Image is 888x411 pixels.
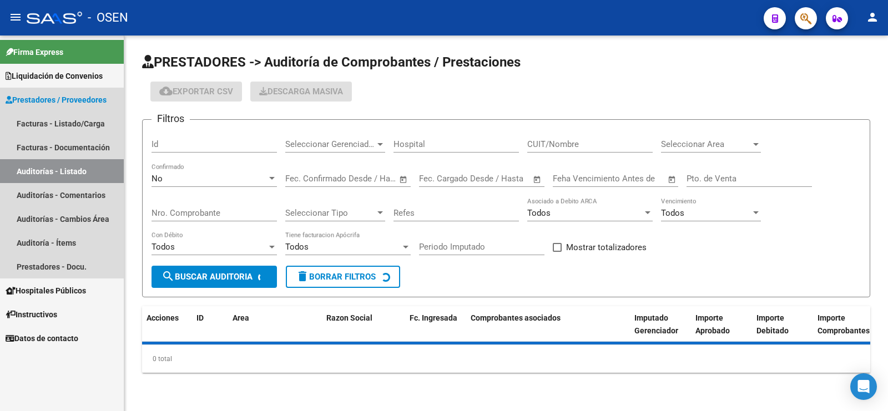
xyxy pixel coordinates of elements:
[9,11,22,24] mat-icon: menu
[695,313,730,335] span: Importe Aprobado
[752,306,813,355] datatable-header-cell: Importe Debitado
[531,173,544,186] button: Open calendar
[192,306,228,355] datatable-header-cell: ID
[6,70,103,82] span: Liquidación de Convenios
[250,82,352,102] app-download-masive: Descarga masiva de comprobantes (adjuntos)
[152,174,163,184] span: No
[397,173,410,186] button: Open calendar
[296,270,309,283] mat-icon: delete
[410,313,457,322] span: Fc. Ingresada
[465,174,519,184] input: End date
[419,174,455,184] input: Start date
[142,306,192,355] datatable-header-cell: Acciones
[259,87,343,97] span: Descarga Masiva
[228,306,306,355] datatable-header-cell: Area
[661,139,751,149] span: Seleccionar Area
[331,174,385,184] input: End date
[296,272,376,282] span: Borrar Filtros
[6,46,63,58] span: Firma Express
[286,266,400,288] button: Borrar Filtros
[630,306,691,355] datatable-header-cell: Imputado Gerenciador
[634,313,678,335] span: Imputado Gerenciador
[666,173,679,186] button: Open calendar
[152,111,190,126] h3: Filtros
[285,139,375,149] span: Seleccionar Gerenciador
[147,313,179,322] span: Acciones
[152,242,175,252] span: Todos
[527,208,551,218] span: Todos
[322,306,405,355] datatable-header-cell: Razon Social
[6,285,86,297] span: Hospitales Públicos
[818,313,870,335] span: Importe Comprobantes
[850,373,877,400] div: Open Intercom Messenger
[250,82,352,102] button: Descarga Masiva
[285,208,375,218] span: Seleccionar Tipo
[285,174,321,184] input: Start date
[162,270,175,283] mat-icon: search
[6,308,57,321] span: Instructivos
[6,94,107,106] span: Prestadores / Proveedores
[142,54,521,70] span: PRESTADORES -> Auditoría de Comprobantes / Prestaciones
[6,332,78,344] span: Datos de contacto
[150,82,242,102] button: Exportar CSV
[88,6,128,30] span: - OSEN
[162,272,253,282] span: Buscar Auditoria
[866,11,879,24] mat-icon: person
[196,313,204,322] span: ID
[285,242,309,252] span: Todos
[471,313,561,322] span: Comprobantes asociados
[326,313,372,322] span: Razon Social
[405,306,466,355] datatable-header-cell: Fc. Ingresada
[159,87,233,97] span: Exportar CSV
[152,266,277,288] button: Buscar Auditoria
[756,313,789,335] span: Importe Debitado
[691,306,752,355] datatable-header-cell: Importe Aprobado
[159,84,173,98] mat-icon: cloud_download
[566,241,647,254] span: Mostrar totalizadores
[233,313,249,322] span: Area
[466,306,630,355] datatable-header-cell: Comprobantes asociados
[813,306,874,355] datatable-header-cell: Importe Comprobantes
[142,345,870,373] div: 0 total
[661,208,684,218] span: Todos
